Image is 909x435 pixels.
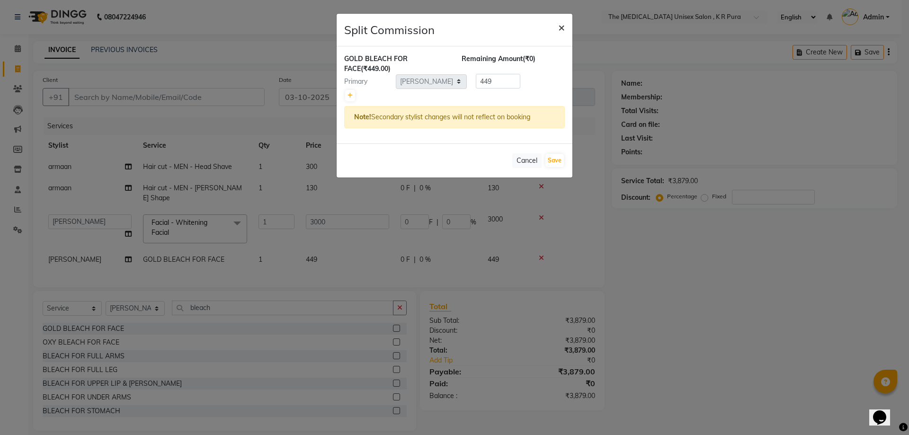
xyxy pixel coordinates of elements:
[512,153,542,168] button: Cancel
[558,20,565,34] span: ×
[361,64,391,73] span: (₹449.00)
[337,77,396,87] div: Primary
[869,397,900,426] iframe: chat widget
[344,54,408,73] span: GOLD BLEACH FOR FACE
[545,154,564,167] button: Save
[523,54,535,63] span: (₹0)
[344,21,435,38] h4: Split Commission
[462,54,523,63] span: Remaining Amount
[344,106,565,128] div: Secondary stylist changes will not reflect on booking
[354,113,371,121] strong: Note!
[551,14,572,40] button: Close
